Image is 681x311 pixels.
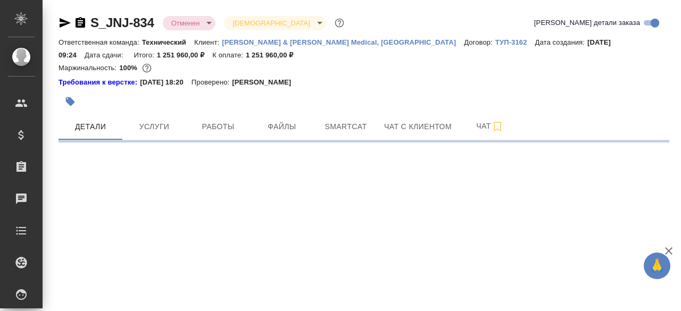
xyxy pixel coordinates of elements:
p: Проверено: [192,77,232,88]
p: Дата создания: [535,38,587,46]
span: [PERSON_NAME] детали заказа [534,18,640,28]
svg: Подписаться [491,120,504,133]
span: Чат с клиентом [384,120,452,133]
button: Доп статусы указывают на важность/срочность заказа [333,16,346,30]
p: Дата сдачи: [85,51,126,59]
button: 0.00 RUB; [140,61,154,75]
p: ТУП-3162 [495,38,535,46]
a: ТУП-3162 [495,37,535,46]
span: Чат [464,120,516,133]
p: Технический [142,38,194,46]
p: Итого: [134,51,156,59]
span: Smartcat [320,120,371,133]
p: 1 251 960,00 ₽ [157,51,212,59]
p: Договор: [464,38,495,46]
p: К оплате: [212,51,246,59]
p: 100% [119,64,140,72]
button: Добавить тэг [59,90,82,113]
p: Ответственная команда: [59,38,142,46]
p: [DATE] 18:20 [140,77,192,88]
button: Скопировать ссылку для ЯМессенджера [59,16,71,29]
span: Детали [65,120,116,133]
button: [DEMOGRAPHIC_DATA] [229,19,313,28]
a: Требования к верстке: [59,77,140,88]
a: S_JNJ-834 [90,15,154,30]
div: Отменен [163,16,216,30]
button: 🙏 [644,253,670,279]
button: Скопировать ссылку [74,16,87,29]
button: Отменен [168,19,203,28]
span: Услуги [129,120,180,133]
div: Нажми, чтобы открыть папку с инструкцией [59,77,140,88]
span: Работы [193,120,244,133]
p: 1 251 960,00 ₽ [246,51,301,59]
span: 🙏 [648,255,666,277]
a: [PERSON_NAME] & [PERSON_NAME] Medical, [GEOGRAPHIC_DATA] [222,37,464,46]
p: [PERSON_NAME] & [PERSON_NAME] Medical, [GEOGRAPHIC_DATA] [222,38,464,46]
p: Маржинальность: [59,64,119,72]
span: Файлы [256,120,308,133]
div: Отменен [224,16,326,30]
p: Клиент: [194,38,222,46]
p: [PERSON_NAME] [232,77,299,88]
